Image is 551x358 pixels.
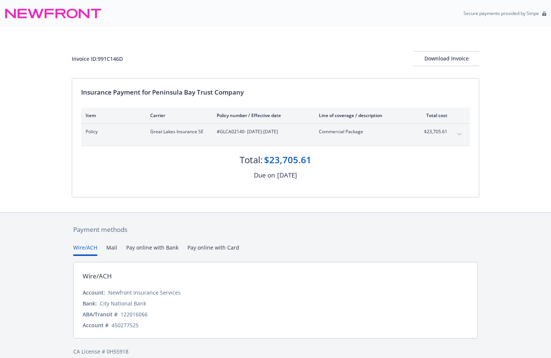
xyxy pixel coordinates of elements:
[81,124,470,146] div: PolicyGreat Lakes Insurance SE#GLCA02140- [DATE]-[DATE]Commercial Package$23,705.61expand content
[72,55,123,63] div: Invoice ID: 991C146D
[83,289,105,296] div: Account:
[414,51,479,66] button: Download Invoice
[112,321,139,329] div: 450277525
[187,244,239,256] button: Pay online with Card
[86,128,138,135] span: Policy
[277,170,297,180] div: [DATE]
[150,112,205,119] div: Carrier
[83,271,112,281] div: Wire/ACH
[254,170,275,180] div: Due on
[264,153,311,166] div: $23,705.61
[240,153,263,166] div: Total:
[319,128,407,135] span: Commercial Package
[217,112,307,119] div: Policy number / Effective date
[319,112,407,119] div: Line of coverage / description
[106,244,117,256] button: Mail
[121,310,148,318] div: 122016066
[73,225,478,235] div: Payment methods
[150,128,205,135] span: Great Lakes Insurance SE
[419,112,447,119] div: Total cost
[463,10,539,17] p: Secure payments provided by Stripe
[83,299,97,307] div: Bank:
[83,310,118,318] div: ABA/Transit #
[217,128,307,135] span: #GLCA02140 - [DATE]-[DATE]
[108,289,181,296] div: Newfront Insurance Services
[453,128,465,140] button: expand content
[73,244,97,256] button: Wire/ACH
[83,321,109,329] div: Account #
[419,128,447,135] span: $23,705.61
[100,299,146,307] div: City National Bank
[73,347,478,355] div: CA License # 0H55918
[86,112,138,119] div: Item
[126,244,178,256] button: Pay online with Bank
[81,87,470,97] div: Insurance Payment for Peninsula Bay Trust Company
